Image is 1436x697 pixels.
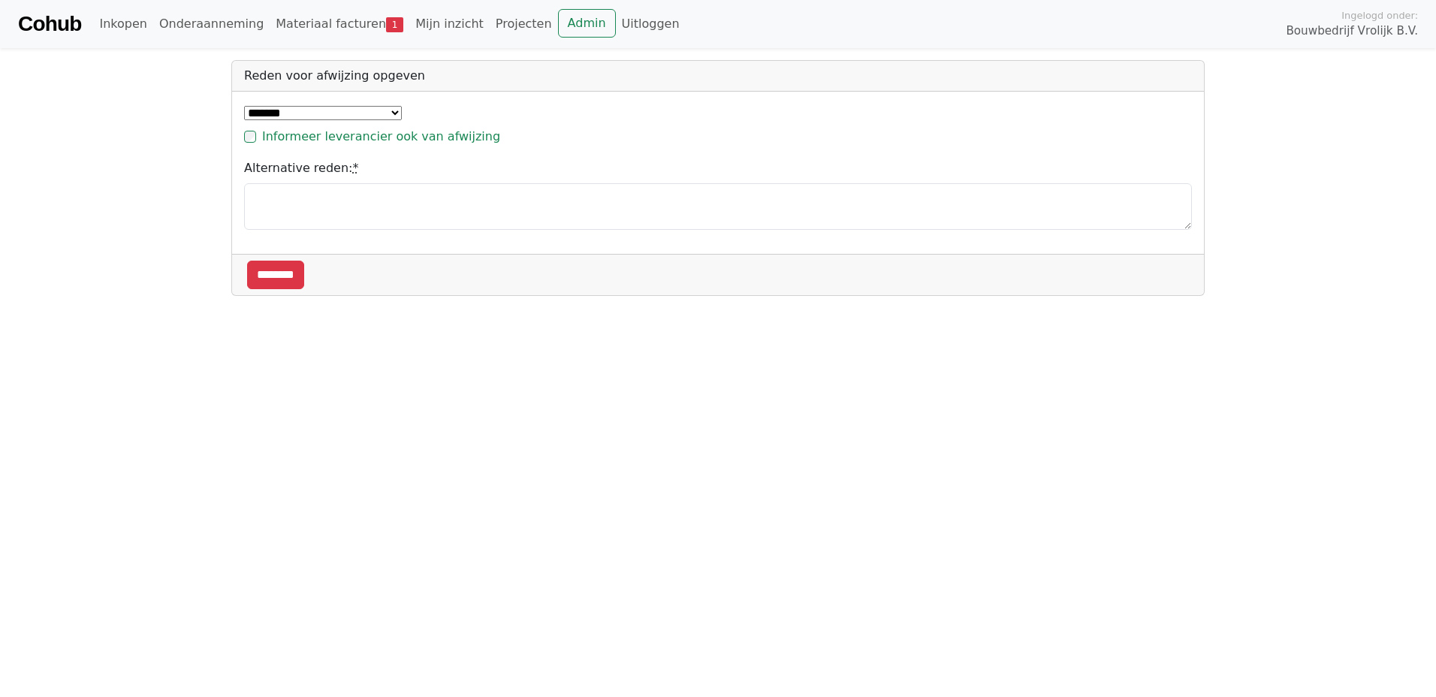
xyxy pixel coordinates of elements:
a: Inkopen [93,9,152,39]
a: Cohub [18,6,81,42]
a: Projecten [490,9,558,39]
a: Materiaal facturen1 [270,9,409,39]
a: Onderaanneming [153,9,270,39]
abbr: required [352,161,358,175]
span: 1 [386,17,403,32]
label: Informeer leverancier ook van afwijzing [262,128,500,146]
span: Ingelogd onder: [1341,8,1418,23]
a: Admin [558,9,616,38]
a: Uitloggen [616,9,686,39]
span: Bouwbedrijf Vrolijk B.V. [1286,23,1418,40]
label: Alternative reden: [244,159,358,177]
a: Mijn inzicht [409,9,490,39]
div: Reden voor afwijzing opgeven [232,61,1204,92]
